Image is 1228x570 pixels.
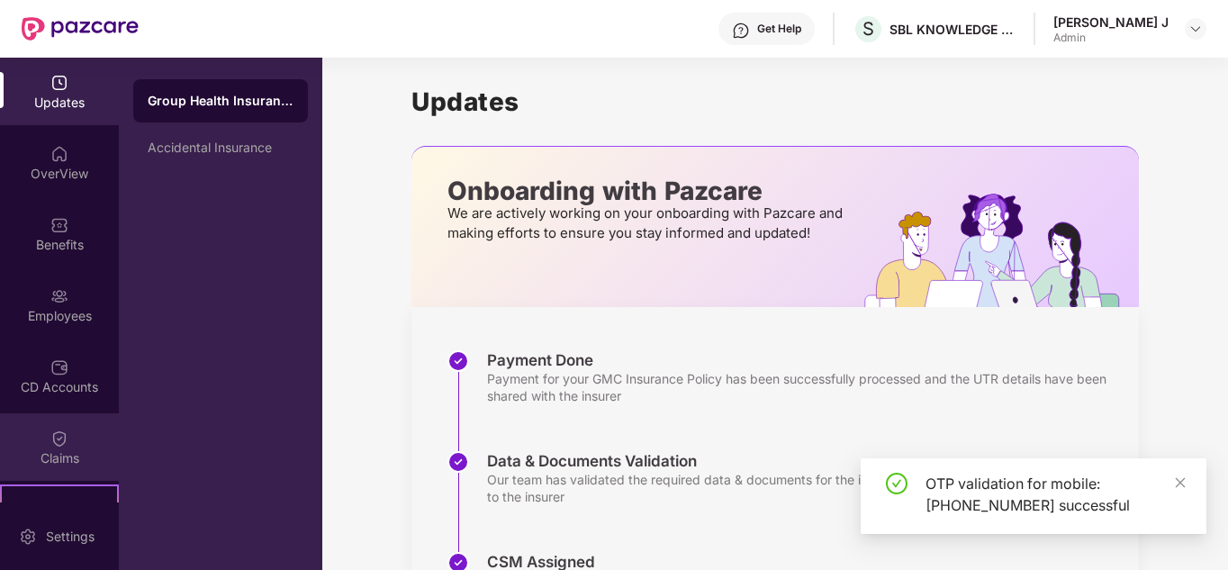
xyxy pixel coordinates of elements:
[447,451,469,473] img: svg+xml;base64,PHN2ZyBpZD0iU3RlcC1Eb25lLTMyeDMyIiB4bWxucz0iaHR0cDovL3d3dy53My5vcmcvMjAwMC9zdmciIH...
[50,145,68,163] img: svg+xml;base64,PHN2ZyBpZD0iSG9tZSIgeG1sbnM9Imh0dHA6Ly93d3cudzMub3JnLzIwMDAvc3ZnIiB3aWR0aD0iMjAiIG...
[148,140,293,155] div: Accidental Insurance
[50,216,68,234] img: svg+xml;base64,PHN2ZyBpZD0iQmVuZWZpdHMiIHhtbG5zPSJodHRwOi8vd3d3LnczLm9yZy8yMDAwL3N2ZyIgd2lkdGg9Ij...
[50,430,68,448] img: svg+xml;base64,PHN2ZyBpZD0iQ2xhaW0iIHhtbG5zPSJodHRwOi8vd3d3LnczLm9yZy8yMDAwL3N2ZyIgd2lkdGg9IjIwIi...
[1174,476,1187,489] span: close
[447,183,848,199] p: Onboarding with Pazcare
[50,287,68,305] img: svg+xml;base64,PHN2ZyBpZD0iRW1wbG95ZWVzIiB4bWxucz0iaHR0cDovL3d3dy53My5vcmcvMjAwMC9zdmciIHdpZHRoPS...
[862,18,874,40] span: S
[411,86,1139,117] h1: Updates
[1053,14,1169,31] div: [PERSON_NAME] J
[41,528,100,546] div: Settings
[487,471,1121,505] div: Our team has validated the required data & documents for the insurance policy copy and submitted ...
[50,358,68,376] img: svg+xml;base64,PHN2ZyBpZD0iQ0RfQWNjb3VudHMiIGRhdGEtbmFtZT0iQ0QgQWNjb3VudHMiIHhtbG5zPSJodHRwOi8vd3...
[1053,31,1169,45] div: Admin
[757,22,801,36] div: Get Help
[50,501,68,519] img: svg+xml;base64,PHN2ZyB4bWxucz0iaHR0cDovL3d3dy53My5vcmcvMjAwMC9zdmciIHdpZHRoPSIyMSIgaGVpZ2h0PSIyMC...
[487,370,1121,404] div: Payment for your GMC Insurance Policy has been successfully processed and the UTR details have be...
[926,473,1185,516] div: OTP validation for mobile: [PHONE_NUMBER] successful
[50,74,68,92] img: svg+xml;base64,PHN2ZyBpZD0iVXBkYXRlZCIgeG1sbnM9Imh0dHA6Ly93d3cudzMub3JnLzIwMDAvc3ZnIiB3aWR0aD0iMj...
[864,194,1139,307] img: hrOnboarding
[487,451,1121,471] div: Data & Documents Validation
[22,17,139,41] img: New Pazcare Logo
[447,204,848,243] p: We are actively working on your onboarding with Pazcare and making efforts to ensure you stay inf...
[1188,22,1203,36] img: svg+xml;base64,PHN2ZyBpZD0iRHJvcGRvd24tMzJ4MzIiIHhtbG5zPSJodHRwOi8vd3d3LnczLm9yZy8yMDAwL3N2ZyIgd2...
[19,528,37,546] img: svg+xml;base64,PHN2ZyBpZD0iU2V0dGluZy0yMHgyMCIgeG1sbnM9Imh0dHA6Ly93d3cudzMub3JnLzIwMDAvc3ZnIiB3aW...
[148,92,293,110] div: Group Health Insurance
[447,350,469,372] img: svg+xml;base64,PHN2ZyBpZD0iU3RlcC1Eb25lLTMyeDMyIiB4bWxucz0iaHR0cDovL3d3dy53My5vcmcvMjAwMC9zdmciIH...
[732,22,750,40] img: svg+xml;base64,PHN2ZyBpZD0iSGVscC0zMngzMiIgeG1sbnM9Imh0dHA6Ly93d3cudzMub3JnLzIwMDAvc3ZnIiB3aWR0aD...
[889,21,1016,38] div: SBL KNOWLEDGE SERVICES PRIVATE LIMITED
[886,473,907,494] span: check-circle
[487,350,1121,370] div: Payment Done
